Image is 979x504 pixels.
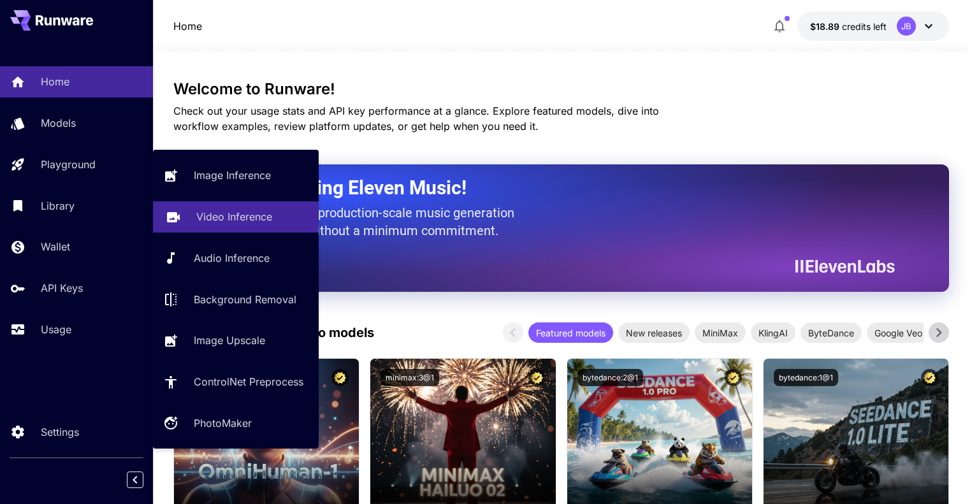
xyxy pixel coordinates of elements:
[797,11,949,41] button: $18.88657
[173,80,949,98] h3: Welcome to Runware!
[136,468,153,491] div: Collapse sidebar
[842,21,887,32] span: credits left
[725,369,742,386] button: Certified Model – Vetted for best performance and includes a commercial license.
[751,326,795,340] span: KlingAI
[41,239,70,254] p: Wallet
[194,292,296,307] p: Background Removal
[196,209,272,224] p: Video Inference
[41,157,96,172] p: Playground
[618,326,690,340] span: New releases
[194,168,271,183] p: Image Inference
[897,17,916,36] div: JB
[173,18,202,34] nav: breadcrumb
[801,326,862,340] span: ByteDance
[41,322,71,337] p: Usage
[153,201,319,233] a: Video Inference
[205,176,885,200] h2: Now Supporting Eleven Music!
[205,204,524,240] p: The only way to get production-scale music generation from Eleven Labs without a minimum commitment.
[194,333,265,348] p: Image Upscale
[173,18,202,34] p: Home
[41,424,79,440] p: Settings
[695,326,746,340] span: MiniMax
[41,280,83,296] p: API Keys
[153,284,319,315] a: Background Removal
[867,326,930,340] span: Google Veo
[173,104,659,133] span: Check out your usage stats and API key performance at a glance. Explore featured models, dive int...
[41,115,76,131] p: Models
[577,369,643,386] button: bytedance:2@1
[41,198,75,213] p: Library
[528,326,613,340] span: Featured models
[153,366,319,398] a: ControlNet Preprocess
[194,250,270,266] p: Audio Inference
[194,374,303,389] p: ControlNet Preprocess
[127,472,143,488] button: Collapse sidebar
[153,325,319,356] a: Image Upscale
[153,243,319,274] a: Audio Inference
[41,74,69,89] p: Home
[153,408,319,439] a: PhotoMaker
[774,369,838,386] button: bytedance:1@1
[921,369,938,386] button: Certified Model – Vetted for best performance and includes a commercial license.
[153,160,319,191] a: Image Inference
[810,20,887,33] div: $18.88657
[381,369,439,386] button: minimax:3@1
[194,415,252,431] p: PhotoMaker
[810,21,842,32] span: $18.89
[528,369,546,386] button: Certified Model – Vetted for best performance and includes a commercial license.
[331,369,349,386] button: Certified Model – Vetted for best performance and includes a commercial license.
